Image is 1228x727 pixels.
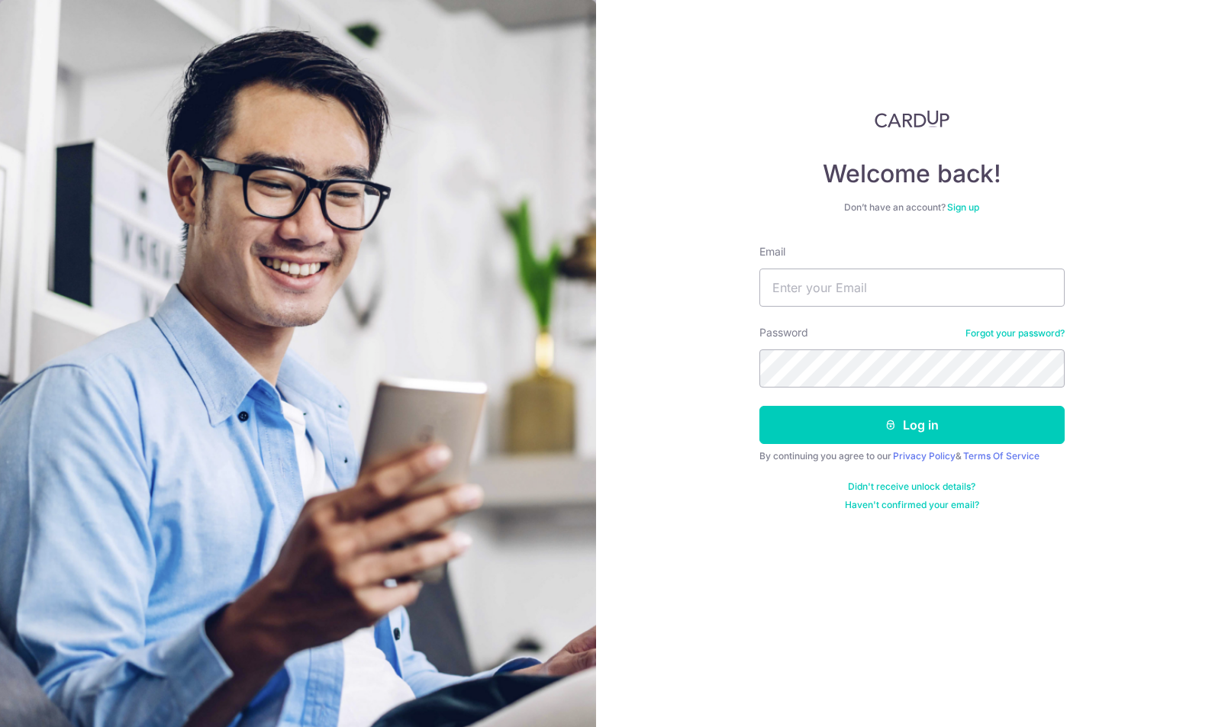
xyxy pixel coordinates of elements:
[759,450,1065,462] div: By continuing you agree to our &
[875,110,949,128] img: CardUp Logo
[845,499,979,511] a: Haven't confirmed your email?
[759,406,1065,444] button: Log in
[893,450,956,462] a: Privacy Policy
[947,201,979,213] a: Sign up
[759,159,1065,189] h4: Welcome back!
[965,327,1065,339] a: Forgot your password?
[963,450,1039,462] a: Terms Of Service
[848,481,975,493] a: Didn't receive unlock details?
[759,244,785,259] label: Email
[759,269,1065,307] input: Enter your Email
[759,325,808,340] label: Password
[759,201,1065,214] div: Don’t have an account?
